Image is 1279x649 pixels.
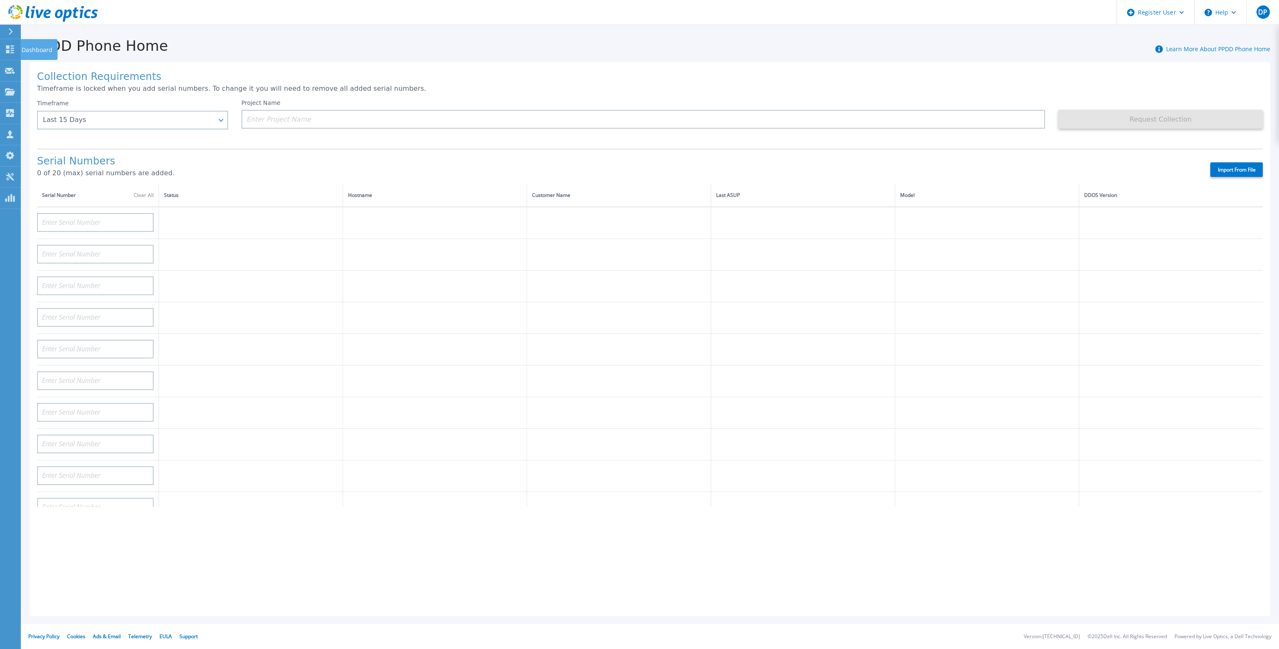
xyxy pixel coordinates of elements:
[22,39,52,61] p: Dashboard
[241,110,1045,129] input: Enter Project Name
[21,38,168,54] h1: PPDD Phone Home
[1174,634,1272,639] li: Powered by Live Optics, a Dell Technology
[67,633,85,640] a: Cookies
[37,169,1196,177] p: 0 of 20 (max) serial numbers are added.
[43,116,213,124] div: Last 15 Days
[37,213,154,232] input: Enter Serial Number
[159,184,343,207] th: Status
[37,403,154,422] input: Enter Serial Number
[37,308,154,327] input: Enter Serial Number
[42,191,154,200] div: Serial Number
[343,184,527,207] th: Hostname
[241,100,281,106] label: Project Name
[1024,634,1080,639] li: Version: [TECHNICAL_ID]
[1079,184,1263,207] th: DDOS Version
[1087,634,1167,639] li: © 2025 Dell Inc. All Rights Reserved
[37,498,154,517] input: Enter Serial Number
[1166,45,1270,53] a: Learn More About PPDD Phone Home
[1058,110,1263,129] button: Request Collection
[37,156,1196,167] h1: Serial Numbers
[711,184,895,207] th: Last ASUP
[93,633,121,640] a: Ads & Email
[37,371,154,390] input: Enter Serial Number
[37,71,1263,83] h1: Collection Requirements
[1210,162,1263,177] label: Import From File
[527,184,711,207] th: Customer Name
[37,435,154,453] input: Enter Serial Number
[37,245,154,264] input: Enter Serial Number
[179,633,198,640] a: Support
[37,276,154,295] input: Enter Serial Number
[37,100,69,107] label: Timeframe
[37,85,1263,92] p: Timeframe is locked when you add serial numbers. To change it you will need to remove all added s...
[128,633,152,640] a: Telemetry
[159,633,172,640] a: EULA
[1258,9,1267,15] span: DP
[895,184,1079,207] th: Model
[28,633,60,640] a: Privacy Policy
[37,466,154,485] input: Enter Serial Number
[37,340,154,358] input: Enter Serial Number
